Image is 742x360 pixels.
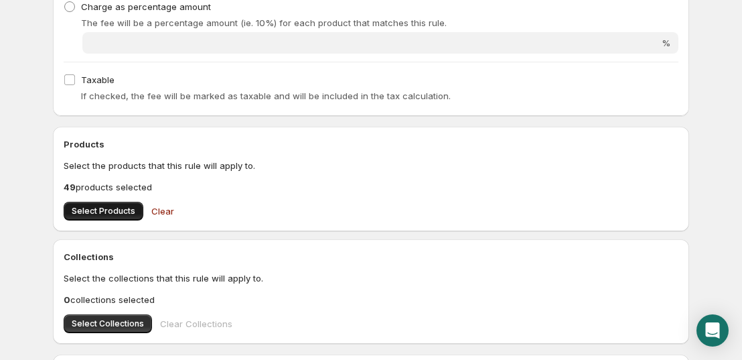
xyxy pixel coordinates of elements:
p: products selected [64,180,678,194]
p: collections selected [64,293,678,306]
p: Select the collections that this rule will apply to. [64,272,678,285]
div: Open Intercom Messenger [696,314,729,347]
p: The fee will be a percentage amount (ie. 10%) for each product that matches this rule. [81,16,678,29]
h2: Products [64,137,678,151]
button: Select Products [64,202,143,221]
span: % [662,38,670,48]
b: 0 [64,294,70,305]
span: Select Collections [72,318,144,329]
span: Clear [151,204,174,218]
p: Select the products that this rule will apply to. [64,159,678,172]
span: Select Products [72,206,135,217]
span: If checked, the fee will be marked as taxable and will be included in the tax calculation. [81,91,451,101]
span: Charge as percentage amount [81,1,211,12]
h2: Collections [64,250,678,263]
button: Select Collections [64,314,152,333]
b: 49 [64,182,76,192]
button: Clear [143,198,182,225]
span: Taxable [81,74,115,85]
